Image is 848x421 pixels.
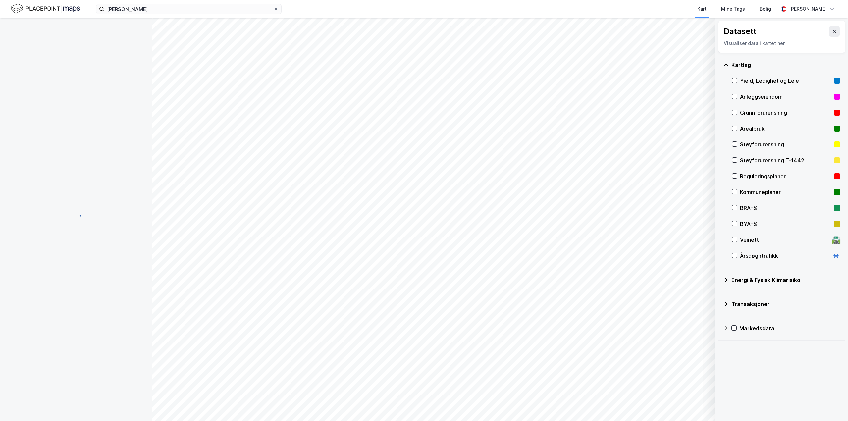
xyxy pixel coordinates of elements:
[740,156,831,164] div: Støyforurensning T-1442
[11,3,80,15] img: logo.f888ab2527a4732fd821a326f86c7f29.svg
[724,39,840,47] div: Visualiser data i kartet her.
[731,276,840,284] div: Energi & Fysisk Klimarisiko
[740,252,829,260] div: Årsdøgntrafikk
[731,300,840,308] div: Transaksjoner
[71,210,81,221] img: spinner.a6d8c91a73a9ac5275cf975e30b51cfb.svg
[740,188,831,196] div: Kommuneplaner
[740,236,829,244] div: Veinett
[740,125,831,132] div: Arealbruk
[740,93,831,101] div: Anleggseiendom
[740,204,831,212] div: BRA–%
[740,109,831,117] div: Grunnforurensning
[789,5,827,13] div: [PERSON_NAME]
[815,389,848,421] iframe: Chat Widget
[721,5,745,13] div: Mine Tags
[724,26,757,37] div: Datasett
[697,5,707,13] div: Kart
[740,172,831,180] div: Reguleringsplaner
[739,324,840,332] div: Markedsdata
[760,5,771,13] div: Bolig
[731,61,840,69] div: Kartlag
[832,236,841,244] div: 🛣️
[740,77,831,85] div: Yield, Ledighet og Leie
[104,4,273,14] input: Søk på adresse, matrikkel, gårdeiere, leietakere eller personer
[740,220,831,228] div: BYA–%
[740,140,831,148] div: Støyforurensning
